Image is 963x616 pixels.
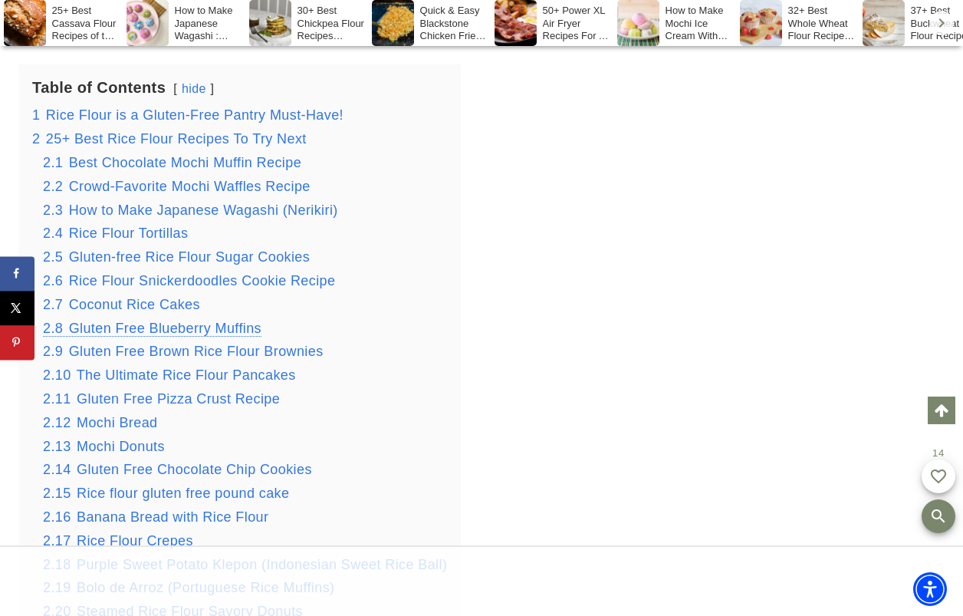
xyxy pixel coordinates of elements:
span: 2.9 [43,344,63,359]
a: hide [182,82,206,95]
span: 2.10 [43,367,71,383]
span: Rice Flour Tortillas [69,226,189,241]
a: 2.13 Mochi Donuts [43,439,165,454]
span: 25+ Best Rice Flour Recipes To Try Next [46,131,307,147]
span: 2.3 [43,203,63,218]
a: 2.9 Gluten Free Brown Rice Flour Brownies [43,344,324,359]
span: 2.12 [43,415,71,430]
span: The Ultimate Rice Flour Pancakes [77,367,296,383]
a: 2.7 Coconut Rice Cakes [43,297,200,312]
span: Rice flour gluten free pound cake [77,486,289,501]
span: Gluten Free Blueberry Muffins [69,321,261,336]
span: Rice Flour Snickerdoodles Cookie Recipe [69,273,336,288]
a: 2.17 Rice Flour Crepes [43,533,193,548]
span: Rice Flour Crepes [77,533,193,548]
a: 2.3 How to Make Japanese Wagashi (Nerikiri) [43,203,338,218]
span: Gluten Free Pizza Crust Recipe [77,391,280,407]
a: 2.15 Rice flour gluten free pound cake [43,486,289,501]
span: Gluten-free Rice Flour Sugar Cookies [69,249,311,265]
span: 2.1 [43,155,63,170]
span: Crowd-Favorite Mochi Waffles Recipe [69,179,311,194]
a: 2.6 Rice Flour Snickerdoodles Cookie Recipe [43,273,335,288]
span: 2.11 [43,391,71,407]
a: 2.12 Mochi Bread [43,415,158,430]
span: Gluten Free Brown Rice Flour Brownies [69,344,324,359]
span: Best Chocolate Mochi Muffin Recipe [69,155,301,170]
div: Accessibility Menu [913,572,947,606]
span: Gluten Free Chocolate Chip Cookies [77,462,312,477]
a: 2.1 Best Chocolate Mochi Muffin Recipe [43,155,301,170]
span: 1 [32,107,40,123]
b: Table of Contents [32,79,166,96]
iframe: Advertisement [359,562,604,601]
span: 2.17 [43,533,71,548]
a: 2.11 Gluten Free Pizza Crust Recipe [43,391,280,407]
a: Scroll to top [928,397,955,424]
a: 2.16 Banana Bread with Rice Flour [43,509,268,525]
span: 2.16 [43,509,71,525]
span: Banana Bread with Rice Flour [77,509,268,525]
span: How to Make Japanese Wagashi (Nerikiri) [69,203,338,218]
span: 2.8 [43,321,63,336]
span: 2.6 [43,273,63,288]
a: 2.4 Rice Flour Tortillas [43,226,188,241]
span: 2.13 [43,439,71,454]
span: 2.2 [43,179,63,194]
span: 2.5 [43,249,63,265]
span: 2.4 [43,226,63,241]
span: Mochi Bread [77,415,157,430]
a: 2.8 Gluten Free Blueberry Muffins [43,321,261,337]
span: 2.7 [43,297,63,312]
a: 2 25+ Best Rice Flour Recipes To Try Next [32,131,307,147]
a: 1 Rice Flour is a Gluten-Free Pantry Must-Have! [32,107,343,123]
a: 2.14 Gluten Free Chocolate Chip Cookies [43,462,312,477]
a: 2.5 Gluten-free Rice Flour Sugar Cookies [43,249,310,265]
a: 2.2 Crowd-Favorite Mochi Waffles Recipe [43,179,311,194]
span: Mochi Donuts [77,439,165,454]
span: Rice Flour is a Gluten-Free Pantry Must-Have! [46,107,343,123]
span: 2.15 [43,486,71,501]
span: Coconut Rice Cakes [69,297,200,312]
span: 2 [32,131,40,147]
span: 2.14 [43,462,71,477]
iframe: Advertisement [684,77,929,115]
a: 2.10 The Ultimate Rice Flour Pancakes [43,367,296,383]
